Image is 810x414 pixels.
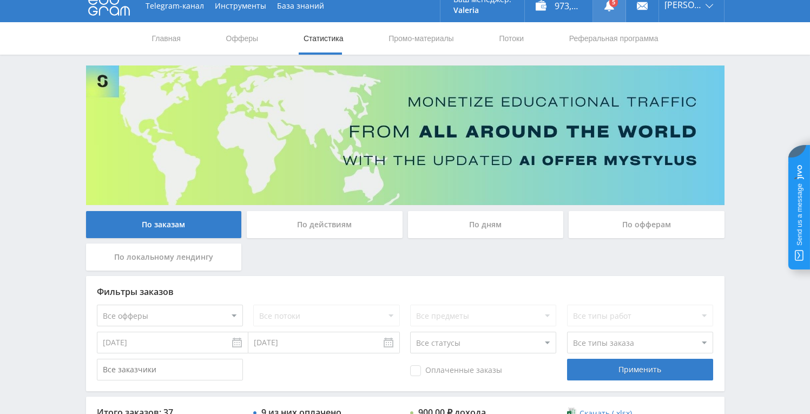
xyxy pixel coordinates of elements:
[86,244,242,271] div: По локальному лендингу
[498,22,525,55] a: Потоки
[247,211,403,238] div: По действиям
[97,359,243,380] input: Все заказчики
[86,211,242,238] div: По заказам
[387,22,455,55] a: Промо-материалы
[568,22,660,55] a: Реферальная программа
[97,287,714,297] div: Фильтры заказов
[86,65,725,205] img: Banner
[453,6,511,15] p: Valeria
[302,22,345,55] a: Статистика
[664,1,702,9] span: [PERSON_NAME]
[569,211,725,238] div: По офферам
[410,365,502,376] span: Оплаченные заказы
[567,359,713,380] div: Применить
[225,22,260,55] a: Офферы
[151,22,182,55] a: Главная
[408,211,564,238] div: По дням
